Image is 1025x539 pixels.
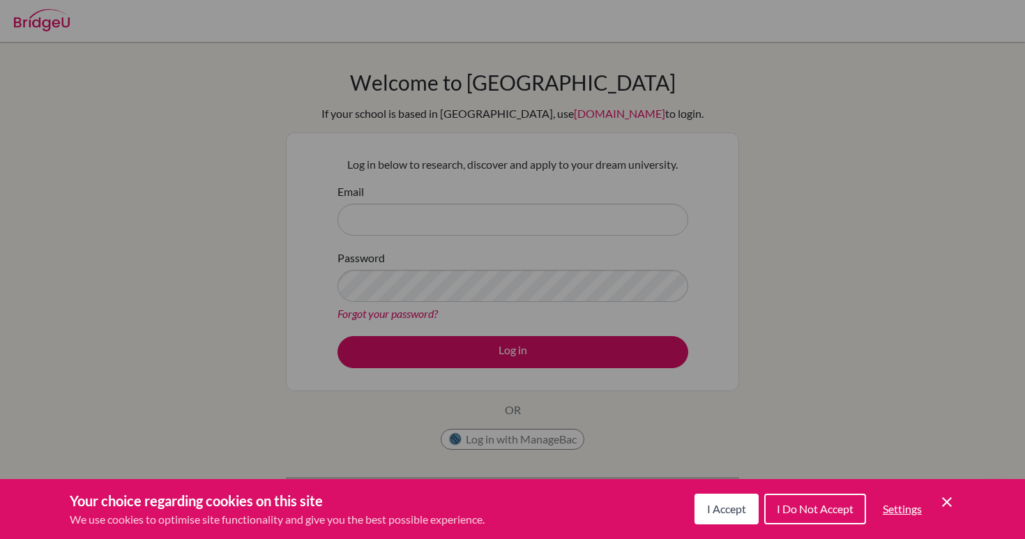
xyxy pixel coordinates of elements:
[777,502,853,515] span: I Do Not Accept
[883,502,922,515] span: Settings
[694,494,759,524] button: I Accept
[707,502,746,515] span: I Accept
[70,511,485,528] p: We use cookies to optimise site functionality and give you the best possible experience.
[939,494,955,510] button: Save and close
[764,494,866,524] button: I Do Not Accept
[70,490,485,511] h3: Your choice regarding cookies on this site
[872,495,933,523] button: Settings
